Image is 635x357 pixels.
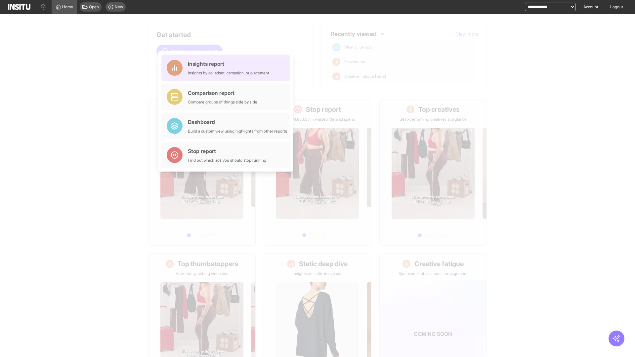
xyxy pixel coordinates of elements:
[188,147,266,155] div: Stop report
[188,129,287,134] div: Build a custom view using highlights from other reports
[188,158,266,163] div: Find out which ads you should stop running
[188,99,257,105] div: Compare groups of things side by side
[188,118,287,126] div: Dashboard
[188,70,269,76] div: Insights by ad, adset, campaign, or placement
[115,4,123,10] span: New
[188,60,269,68] div: Insights report
[188,89,257,97] div: Comparison report
[62,4,73,10] span: Home
[8,4,30,10] img: Logo
[89,4,99,10] span: Open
